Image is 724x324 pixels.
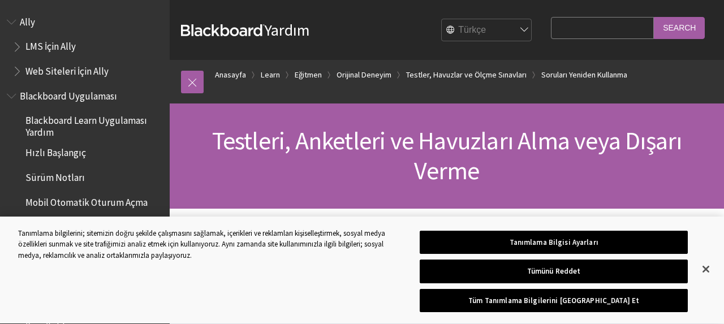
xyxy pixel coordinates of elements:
span: Testleri, Anketleri ve Havuzları Alma veya Dışarı Verme [212,125,682,186]
button: Kapat [693,257,718,282]
a: Anasayfa [215,68,246,82]
button: Tüm Tanımlama Bilgilerini [GEOGRAPHIC_DATA] Et [420,289,688,313]
span: Blackboard Uygulaması [20,87,117,102]
select: Site Language Selector [442,19,532,42]
a: Soruları Yeniden Kullanma [541,68,627,82]
button: Tümünü Reddet [420,260,688,284]
a: BlackboardYardım [181,20,310,40]
a: Orijinal Deneyim [337,68,391,82]
span: Sürüm Notları [25,168,85,183]
span: Web Siteleri İçin Ally [25,62,109,77]
span: Mobil Otomatik Oturum Açma [25,193,148,208]
div: Tanımlama bilgilerini; sitemizin doğru şekilde çalışmasını sağlamak, içerikleri ve reklamları kiş... [18,228,398,261]
span: Hızlı Başlangıç [25,144,86,159]
a: Testler, Havuzlar ve Ölçme Sınavları [406,68,527,82]
input: Search [654,17,705,39]
nav: Book outline for Anthology Ally Help [7,12,163,81]
span: Blackboard Learn Uygulaması Yardım [25,111,162,138]
span: LMS İçin Ally [25,37,76,53]
span: Ally [20,12,35,28]
button: Tanımlama Bilgisi Ayarları [420,231,688,254]
a: Eğitmen [295,68,322,82]
strong: Blackboard [181,24,265,36]
a: Learn [261,68,280,82]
